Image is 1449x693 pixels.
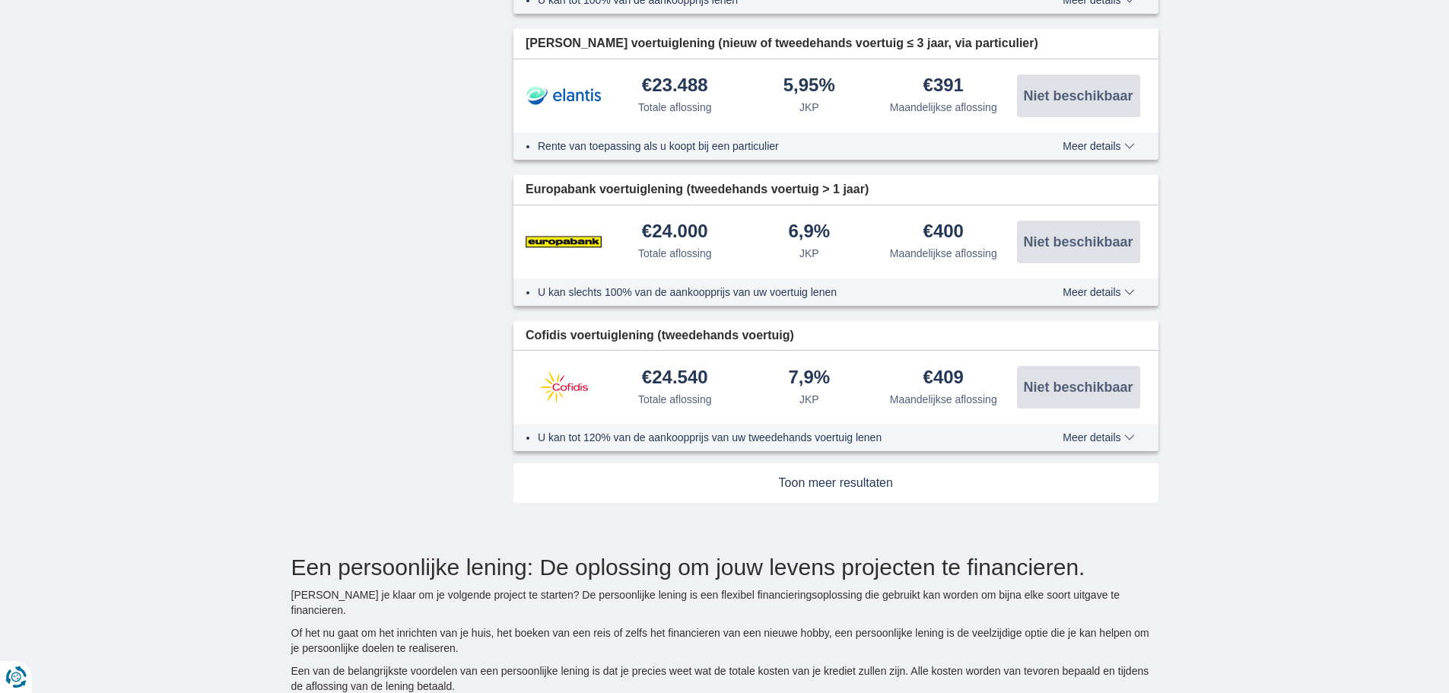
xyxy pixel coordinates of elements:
div: Totale aflossing [638,392,712,407]
h2: Een persoonlijke lening: De oplossing om jouw levens projecten te financieren. [291,555,1158,580]
li: U kan slechts 100% van de aankoopprijs van uw voertuig lenen [538,285,1007,300]
span: Meer details [1063,432,1134,443]
div: JKP [799,246,819,261]
button: Niet beschikbaar [1017,366,1140,408]
p: [PERSON_NAME] je klaar om je volgende project te starten? De persoonlijke lening is een flexibel ... [291,587,1158,618]
span: Meer details [1063,141,1134,151]
div: €24.540 [642,368,708,389]
div: €391 [923,76,964,97]
img: product.pl.alt Elantis [526,77,602,115]
button: Niet beschikbaar [1017,221,1140,263]
div: JKP [799,392,819,407]
div: Totale aflossing [638,246,712,261]
button: Meer details [1051,431,1146,443]
li: Rente van toepassing als u koopt bij een particulier [538,138,1007,154]
div: 7,9% [788,368,830,389]
button: Niet beschikbaar [1017,75,1140,117]
button: Meer details [1051,140,1146,152]
div: JKP [799,100,819,115]
span: Meer details [1063,287,1134,297]
li: U kan tot 120% van de aankoopprijs van uw tweedehands voertuig lenen [538,430,1007,445]
span: Cofidis voertuiglening (tweedehands voertuig) [526,327,794,345]
div: Totale aflossing [638,100,712,115]
div: €409 [923,368,964,389]
div: Maandelijkse aflossing [890,392,997,407]
div: Maandelijkse aflossing [890,246,997,261]
span: Niet beschikbaar [1023,380,1133,394]
div: 6,9% [788,222,830,243]
img: product.pl.alt Cofidis [526,368,602,406]
div: 5,95% [783,76,835,97]
span: [PERSON_NAME] voertuiglening (nieuw of tweedehands voertuig ≤ 3 jaar, via particulier) [526,35,1038,52]
span: Niet beschikbaar [1023,89,1133,103]
img: product.pl.alt Europabank [526,223,602,261]
div: €24.000 [642,222,708,243]
div: €23.488 [642,76,708,97]
p: Of het nu gaat om het inrichten van je huis, het boeken van een reis of zelfs het financieren van... [291,625,1158,656]
div: Maandelijkse aflossing [890,100,997,115]
span: Europabank voertuiglening (tweedehands voertuig > 1 jaar) [526,181,869,199]
div: €400 [923,222,964,243]
button: Meer details [1051,286,1146,298]
span: Niet beschikbaar [1023,235,1133,249]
